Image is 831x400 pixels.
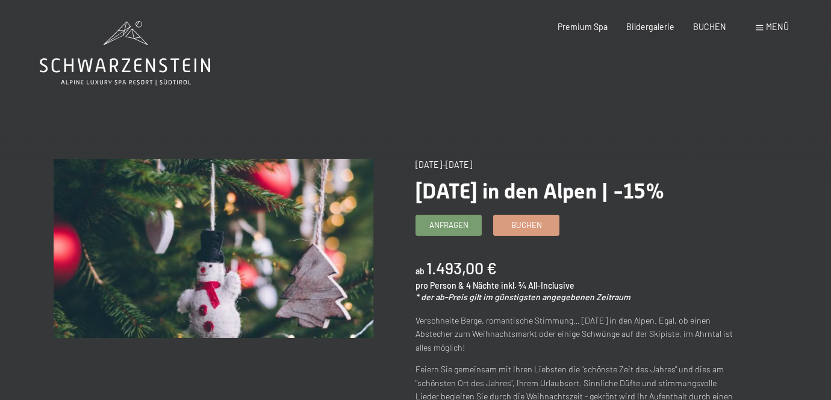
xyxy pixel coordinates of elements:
b: 1.493,00 € [426,258,497,277]
span: [DATE] in den Alpen | -15% [415,179,664,203]
span: Anfragen [429,220,468,230]
span: Buchen [511,220,542,230]
span: [DATE]–[DATE] [415,159,472,170]
span: inkl. ¾ All-Inclusive [501,280,574,291]
span: 4 Nächte [466,280,499,291]
a: Premium Spa [558,22,608,32]
a: BUCHEN [693,22,726,32]
a: Anfragen [416,215,481,235]
span: Menü [766,22,789,32]
a: Bildergalerie [626,22,674,32]
span: pro Person & [415,280,464,291]
p: Verschneite Berge, romantische Stimmung… [DATE] in den Alpen. Egal, ob einen Abstecher zum Weihna... [415,314,735,355]
span: ab [415,266,425,276]
img: Weihnachten in den Alpen | -15% [54,159,373,338]
a: Buchen [494,215,559,235]
em: * der ab-Preis gilt im günstigsten angegebenen Zeitraum [415,292,630,302]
